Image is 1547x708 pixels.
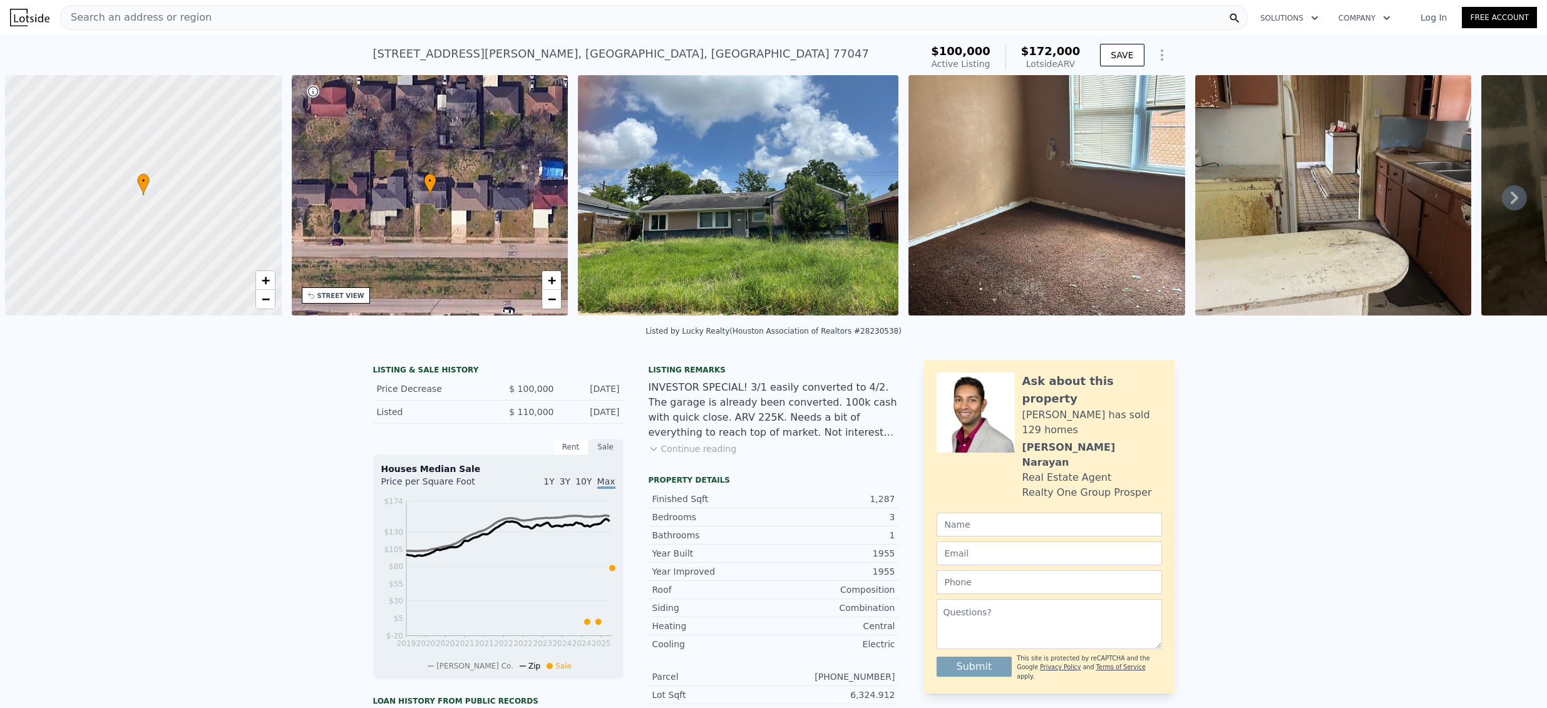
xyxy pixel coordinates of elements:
div: Ask about this property [1022,372,1162,408]
tspan: $105 [384,545,403,554]
div: Parcel [652,670,774,683]
a: Free Account [1462,7,1537,28]
a: Log In [1406,11,1462,24]
div: Realty One Group Prosper [1022,485,1152,500]
div: STREET VIEW [317,291,364,300]
div: Price Decrease [377,382,488,395]
tspan: $5 [393,614,403,623]
div: Siding [652,602,774,614]
div: [PERSON_NAME] Narayan [1022,440,1162,470]
a: Terms of Service [1096,664,1146,670]
div: Composition [774,583,895,596]
img: Sale: 167415083 Parcel: 111409273 [578,75,898,316]
div: Heating [652,620,774,632]
span: + [548,272,556,288]
div: Bedrooms [652,511,774,523]
span: + [261,272,269,288]
div: Listed [377,406,488,418]
span: [PERSON_NAME] Co. [436,662,513,670]
span: Sale [555,662,572,670]
span: $172,000 [1021,44,1081,58]
div: Houses Median Sale [381,463,615,475]
button: Submit [937,657,1012,677]
div: Combination [774,602,895,614]
div: Listed by Lucky Realty (Houston Association of Realtors #28230538) [645,327,902,336]
tspan: 2022 [494,639,513,648]
div: This site is protected by reCAPTCHA and the Google and apply. [1017,654,1161,681]
button: Show Options [1149,43,1174,68]
div: Lot Sqft [652,689,774,701]
div: [DATE] [564,382,620,395]
div: 1955 [774,565,895,578]
div: Year Built [652,547,774,560]
span: $100,000 [931,44,990,58]
div: [DATE] [564,406,620,418]
tspan: 2022 [513,639,533,648]
input: Email [937,541,1162,565]
tspan: 2021 [475,639,494,648]
tspan: $174 [384,497,403,506]
input: Phone [937,570,1162,594]
tspan: 2024 [552,639,572,648]
tspan: 2019 [396,639,416,648]
tspan: $30 [389,597,403,605]
div: Bathrooms [652,529,774,541]
div: [STREET_ADDRESS][PERSON_NAME] , [GEOGRAPHIC_DATA] , [GEOGRAPHIC_DATA] 77047 [373,45,869,63]
span: $ 100,000 [509,384,553,394]
button: Solutions [1250,7,1329,29]
span: 1Y [543,476,554,486]
div: Electric [774,638,895,650]
a: Privacy Policy [1040,664,1081,670]
tspan: 2020 [435,639,455,648]
tspan: 2025 [591,639,610,648]
tspan: 2024 [572,639,591,648]
div: Listing remarks [649,365,899,375]
div: Sale [588,439,624,455]
div: INVESTOR SPECIAL! 3/1 easily converted to 4/2. The garage is already been converted. 100k cash wi... [649,380,899,440]
div: Year Improved [652,565,774,578]
span: 10Y [575,476,592,486]
div: Loan history from public records [373,696,624,706]
div: LISTING & SALE HISTORY [373,365,624,377]
tspan: $-20 [386,632,403,640]
div: Roof [652,583,774,596]
span: Active Listing [932,59,990,69]
tspan: 2023 [533,639,552,648]
span: $ 110,000 [509,407,553,417]
img: Sale: 167415083 Parcel: 111409273 [1195,75,1472,316]
span: Max [597,476,615,489]
div: [PERSON_NAME] has sold 129 homes [1022,408,1162,438]
a: Zoom out [256,290,275,309]
div: 6,324.912 [774,689,895,701]
div: [PHONE_NUMBER] [774,670,895,683]
img: Lotside [10,9,49,26]
tspan: 2021 [455,639,475,648]
div: • [137,173,150,195]
img: Sale: 167415083 Parcel: 111409273 [908,75,1185,316]
button: Continue reading [649,443,737,455]
a: Zoom in [256,271,275,290]
tspan: 2020 [416,639,435,648]
span: − [261,291,269,307]
button: SAVE [1100,44,1144,66]
div: Lotside ARV [1021,58,1081,70]
span: − [548,291,556,307]
a: Zoom in [542,271,561,290]
span: Zip [528,662,540,670]
button: Company [1329,7,1401,29]
span: • [424,175,436,187]
div: Real Estate Agent [1022,470,1112,485]
div: 1,287 [774,493,895,505]
div: 3 [774,511,895,523]
div: Rent [553,439,588,455]
div: Finished Sqft [652,493,774,505]
div: Price per Square Foot [381,475,498,495]
tspan: $80 [389,562,403,571]
input: Name [937,513,1162,536]
span: Search an address or region [61,10,212,25]
tspan: $55 [389,580,403,588]
div: 1955 [774,547,895,560]
span: 3Y [560,476,570,486]
div: Cooling [652,638,774,650]
div: 1 [774,529,895,541]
